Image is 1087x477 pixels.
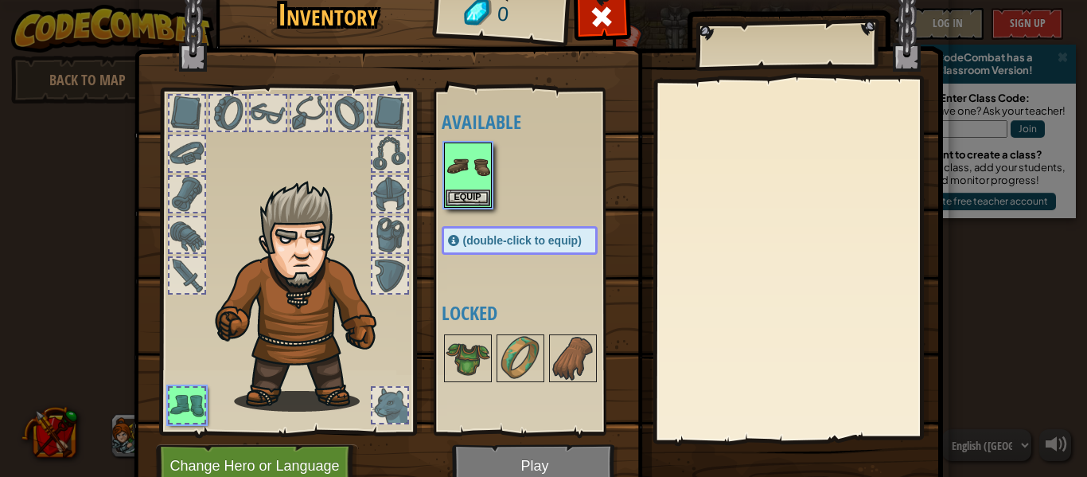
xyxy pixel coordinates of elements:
[442,111,629,132] h4: Available
[446,190,490,206] button: Equip
[498,336,543,381] img: portrait.png
[442,303,629,323] h4: Locked
[208,180,403,412] img: hair_m2.png
[463,234,582,247] span: (double-click to equip)
[446,144,490,189] img: portrait.png
[551,336,595,381] img: portrait.png
[446,336,490,381] img: portrait.png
